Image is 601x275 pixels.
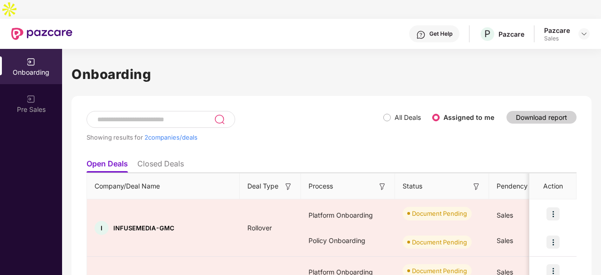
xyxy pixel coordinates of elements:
[429,30,452,38] div: Get Help
[530,173,577,199] th: Action
[472,182,481,191] img: svg+xml;base64,PHN2ZyB3aWR0aD0iMTYiIGhlaWdodD0iMTYiIHZpZXdCb3g9IjAgMCAxNiAxNiIgZmlsbD0ibm9uZSIgeG...
[11,28,72,40] img: New Pazcare Logo
[71,64,592,85] h1: Onboarding
[378,182,387,191] img: svg+xml;base64,PHN2ZyB3aWR0aD0iMTYiIGhlaWdodD0iMTYiIHZpZXdCb3g9IjAgMCAxNiAxNiIgZmlsbD0ibm9uZSIgeG...
[546,236,560,249] img: icon
[580,30,588,38] img: svg+xml;base64,PHN2ZyBpZD0iRHJvcGRvd24tMzJ4MzIiIHhtbG5zPSJodHRwOi8vd3d3LnczLm9yZy8yMDAwL3N2ZyIgd2...
[95,221,109,235] div: I
[416,30,426,39] img: svg+xml;base64,PHN2ZyBpZD0iSGVscC0zMngzMiIgeG1sbnM9Imh0dHA6Ly93d3cudzMub3JnLzIwMDAvc3ZnIiB3aWR0aD...
[247,181,278,191] span: Deal Type
[87,134,383,141] div: Showing results for
[497,236,513,244] span: Sales
[144,134,198,141] span: 2 companies/deals
[240,224,279,232] span: Rollover
[506,111,577,124] button: Download report
[395,113,421,121] label: All Deals
[87,173,240,199] th: Company/Deal Name
[412,209,467,218] div: Document Pending
[87,159,128,173] li: Open Deals
[26,94,36,104] img: svg+xml;base64,PHN2ZyB3aWR0aD0iMjAiIGhlaWdodD0iMjAiIHZpZXdCb3g9IjAgMCAyMCAyMCIgZmlsbD0ibm9uZSIgeG...
[497,181,538,191] span: Pendency On
[113,224,174,232] span: INFUSEMEDIA-GMC
[412,237,467,247] div: Document Pending
[546,207,560,220] img: icon
[301,228,395,253] div: Policy Onboarding
[498,30,524,39] div: Pazcare
[544,26,570,35] div: Pazcare
[308,181,333,191] span: Process
[484,28,490,39] span: P
[544,35,570,42] div: Sales
[497,211,513,219] span: Sales
[301,203,395,228] div: Platform Onboarding
[284,182,293,191] img: svg+xml;base64,PHN2ZyB3aWR0aD0iMTYiIGhlaWdodD0iMTYiIHZpZXdCb3g9IjAgMCAxNiAxNiIgZmlsbD0ibm9uZSIgeG...
[443,113,494,121] label: Assigned to me
[26,57,36,67] img: svg+xml;base64,PHN2ZyB3aWR0aD0iMjAiIGhlaWdodD0iMjAiIHZpZXdCb3g9IjAgMCAyMCAyMCIgZmlsbD0ibm9uZSIgeG...
[214,114,225,125] img: svg+xml;base64,PHN2ZyB3aWR0aD0iMjQiIGhlaWdodD0iMjUiIHZpZXdCb3g9IjAgMCAyNCAyNSIgZmlsbD0ibm9uZSIgeG...
[137,159,184,173] li: Closed Deals
[403,181,422,191] span: Status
